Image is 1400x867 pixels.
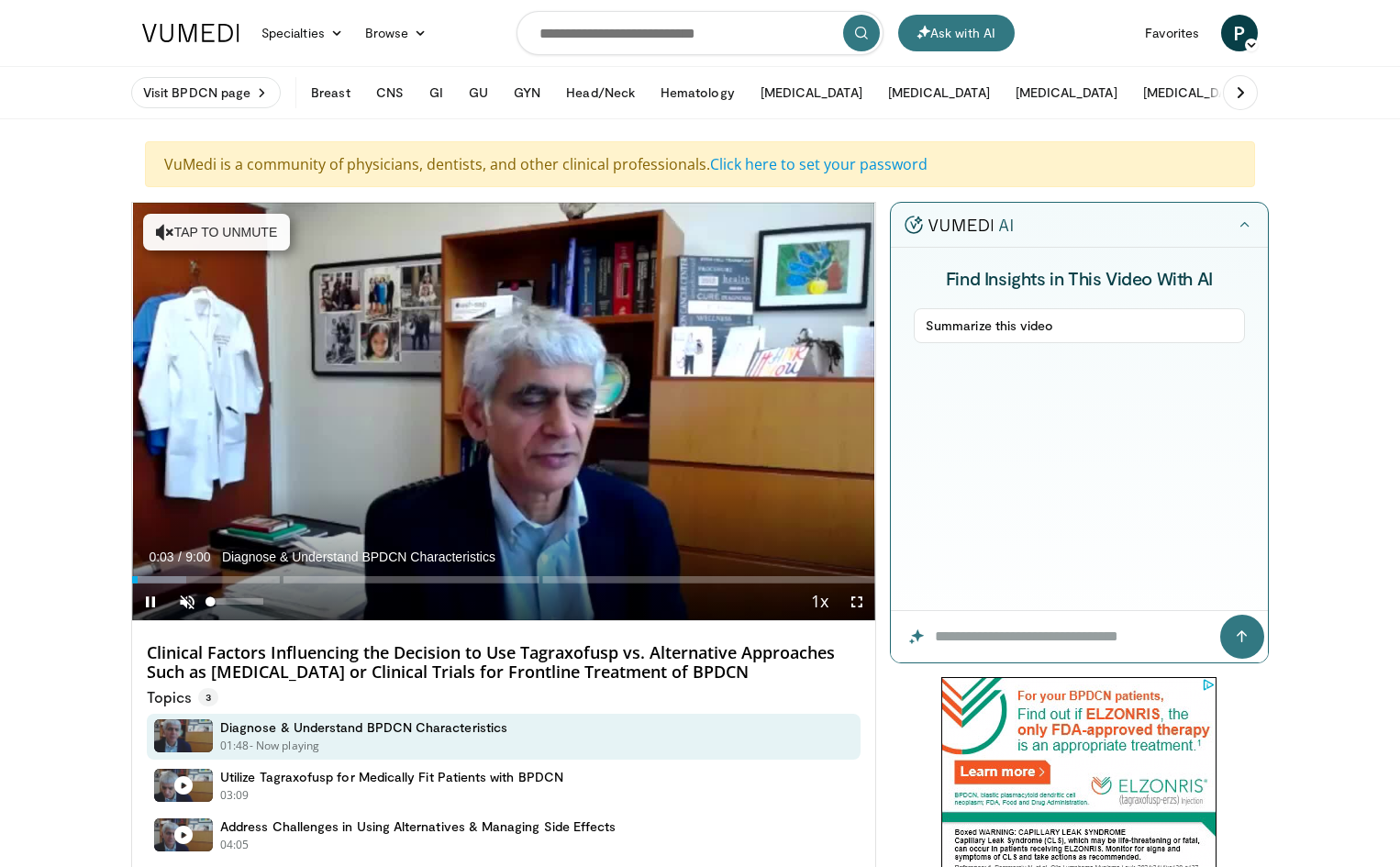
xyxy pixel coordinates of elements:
[220,787,250,804] p: 03:09
[178,550,182,564] span: /
[142,24,239,42] img: VuMedi Logo
[147,688,218,706] p: Topics
[220,719,507,736] h4: Diagnose & Understand BPDCN Characteristics
[1005,74,1128,111] button: [MEDICAL_DATA]
[1221,15,1258,51] a: P
[503,74,551,111] button: GYN
[839,584,875,620] button: Fullscreen
[750,74,873,111] button: [MEDICAL_DATA]
[877,74,1001,111] button: [MEDICAL_DATA]
[220,738,250,754] p: 01:48
[914,266,1245,290] h4: Find Insights in This Video With AI
[185,550,210,564] span: 9:00
[132,203,875,621] video-js: Video Player
[418,74,454,111] button: GI
[250,15,354,51] a: Specialties
[898,15,1015,51] button: Ask with AI
[220,818,616,835] h4: Address Challenges in Using Alternatives & Managing Side Effects
[143,214,290,250] button: Tap to unmute
[250,738,320,754] p: - Now playing
[145,141,1255,187] div: VuMedi is a community of physicians, dentists, and other clinical professionals.
[149,550,173,564] span: 0:03
[354,15,439,51] a: Browse
[802,584,839,620] button: Playback Rate
[132,576,875,584] div: Progress Bar
[710,154,928,174] a: Click here to set your password
[914,308,1245,343] button: Summarize this video
[198,688,218,706] span: 3
[905,216,1013,234] img: vumedi-ai-logo.v2.svg
[132,584,169,620] button: Pause
[650,74,746,111] button: Hematology
[1132,74,1256,111] button: [MEDICAL_DATA]
[1134,15,1210,51] a: Favorites
[210,598,262,605] div: Volume Level
[222,549,495,565] span: Diagnose & Understand BPDCN Characteristics
[300,74,361,111] button: Breast
[517,11,883,55] input: Search topics, interventions
[458,74,499,111] button: GU
[891,611,1268,662] input: Question for the AI
[555,74,646,111] button: Head/Neck
[220,837,250,853] p: 04:05
[131,77,281,108] a: Visit BPDCN page
[365,74,415,111] button: CNS
[169,584,206,620] button: Unmute
[147,643,861,683] h4: Clinical Factors Influencing the Decision to Use Tagraxofusp vs. Alternative Approaches Such as [...
[220,769,563,785] h4: Utilize Tagraxofusp for Medically Fit Patients with BPDCN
